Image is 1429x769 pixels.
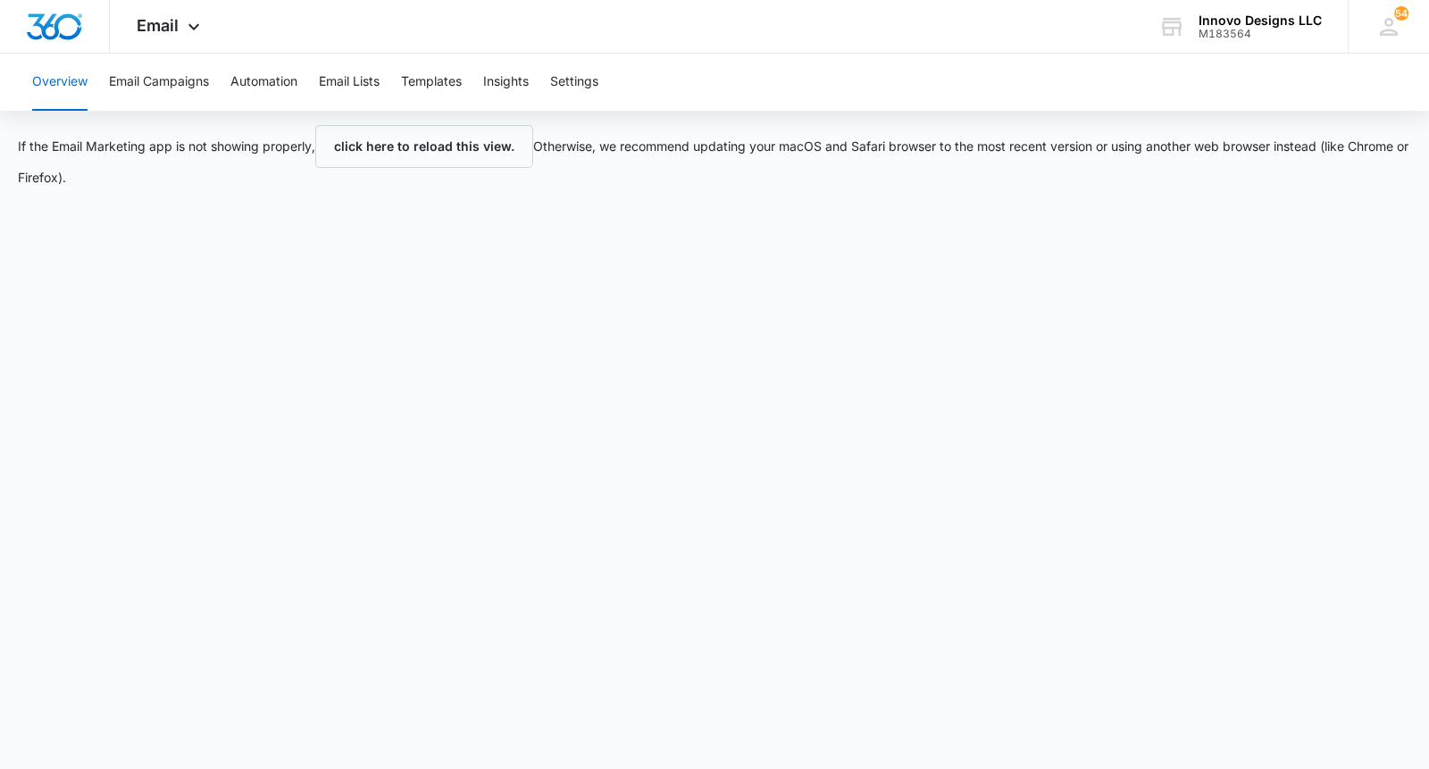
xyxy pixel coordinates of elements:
button: Email Campaigns [109,54,209,111]
button: Email Lists [319,54,380,111]
span: 54 [1394,6,1408,21]
button: click here to reload this view. [315,125,533,168]
button: Overview [32,54,88,111]
div: notifications count [1394,6,1408,21]
div: account id [1199,28,1322,40]
span: Email [137,16,179,35]
button: Automation [230,54,297,111]
div: account name [1199,13,1322,28]
button: Settings [550,54,598,111]
p: If the Email Marketing app is not showing properly, Otherwise, we recommend updating your macOS a... [18,125,1411,187]
button: Insights [483,54,529,111]
button: Templates [401,54,462,111]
